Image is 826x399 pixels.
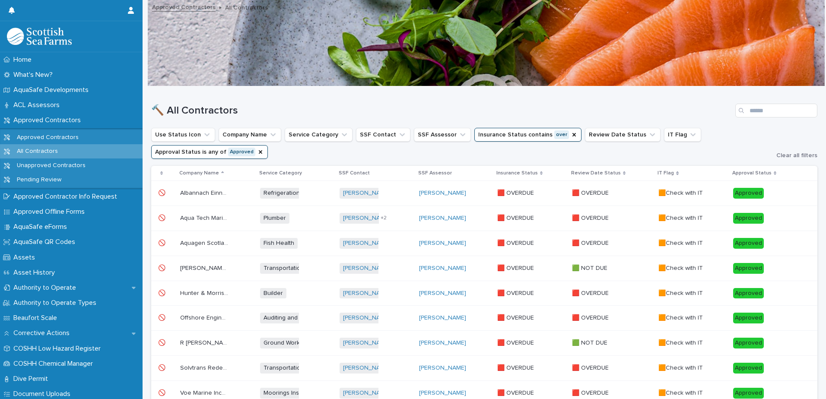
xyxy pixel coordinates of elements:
div: Approved [733,338,764,348]
p: Corrective Actions [10,329,76,337]
p: 🚫 [158,388,167,397]
button: Use Status Icon [151,128,215,142]
a: [PERSON_NAME] [419,215,466,222]
p: Approved Contractors [10,116,88,124]
span: Fish Health [260,238,298,249]
p: Solvtrans Rederi AS [180,363,230,372]
p: 🟥 OVERDUE [497,288,536,297]
p: 🟥 OVERDUE [572,388,610,397]
span: Moorings Inspections and Maintenance [260,388,376,399]
span: Transportation (Road and sea) [260,263,352,274]
p: AquaSafe QR Codes [10,238,82,246]
span: Refrigeration and Air Conditioning Services [260,188,387,199]
div: Approved [733,238,764,249]
p: Document Uploads [10,390,77,398]
p: All Contractors [10,148,65,155]
a: [PERSON_NAME] [419,190,466,197]
p: Albannach Einnseanair Ltd [180,188,230,197]
p: Aqua Tech Marine Solutions [180,213,230,222]
p: 🟥 OVERDUE [572,288,610,297]
button: Company Name [219,128,281,142]
img: bPIBxiqnSb2ggTQWdOVV [7,28,72,45]
p: AquaSafe Developments [10,86,95,94]
p: 🟧Check with IT [658,213,705,222]
a: [PERSON_NAME] [343,240,390,247]
p: 🟥 OVERDUE [497,313,536,322]
p: 🟧Check with IT [658,313,705,322]
p: 🚫 [158,188,167,197]
span: Plumber [260,213,289,224]
p: AquaSafe eForms [10,223,74,231]
p: R Garrick Agri Services [180,338,230,347]
p: 🟧Check with IT [658,238,705,247]
input: Search [735,104,817,117]
p: 🚫 [158,213,167,222]
button: Approval Status [151,145,268,159]
button: SSF Contact [356,128,410,142]
p: 🚫 [158,338,167,347]
p: 🟧Check with IT [658,288,705,297]
tr: 🚫🚫 Aqua Tech Marine SolutionsAqua Tech Marine Solutions Plumber[PERSON_NAME] +2[PERSON_NAME] 🟥 OV... [151,206,817,231]
button: SSF Assessor [414,128,471,142]
p: 🟥 OVERDUE [497,388,536,397]
a: [PERSON_NAME] [343,364,390,372]
p: Review Date Status [571,168,621,178]
tr: 🚫🚫 R [PERSON_NAME] Agri ServicesR [PERSON_NAME] Agri Services Ground Work[PERSON_NAME] [PERSON_NA... [151,331,817,356]
p: Approved Contractors [10,134,86,141]
div: Approved [733,313,764,323]
p: Offshore Engineering Ltd [180,313,230,322]
p: Pending Review [10,176,68,184]
span: + 2 [381,215,387,221]
h1: 🔨 All Contractors [151,104,732,117]
p: ACL Assessors [10,101,67,109]
p: 🟩 NOT DUE [572,263,609,272]
p: 🟧Check with IT [658,338,705,347]
a: [PERSON_NAME] [419,265,466,272]
span: Ground Work [260,338,303,348]
p: Voe Marine Incorporating Voe Marine Engineering Ltd & Voe Marine Services Ltd [180,388,230,397]
div: Approved [733,263,764,274]
p: Hunter & Morrisons Ltd [180,288,230,297]
a: [PERSON_NAME] [419,290,466,297]
p: 🟥 OVERDUE [572,363,610,372]
button: Insurance Status [474,128,581,142]
p: Service Category [259,168,302,178]
a: [PERSON_NAME] [419,389,466,397]
p: SSF Contact [339,168,370,178]
p: 🟥 OVERDUE [497,188,536,197]
tr: 🚫🚫 Offshore Engineering LtdOffshore Engineering Ltd Auditing and Certification[PERSON_NAME] [PERS... [151,306,817,331]
p: 🟥 OVERDUE [497,213,536,222]
p: 🟩 NOT DUE [572,338,609,347]
p: Aquagen Scotland Ltd [180,238,230,247]
a: [PERSON_NAME] [343,190,390,197]
div: Approved [733,213,764,224]
span: Clear all filters [776,152,817,158]
p: Assets [10,253,42,262]
p: 🟧Check with IT [658,188,705,197]
p: 🚫 [158,238,167,247]
a: [PERSON_NAME] [419,339,466,347]
p: Authority to Operate [10,284,83,292]
p: 🟥 OVERDUE [572,238,610,247]
p: What's New? [10,71,60,79]
div: Approved [733,188,764,199]
div: Approved [733,363,764,374]
p: Ben Walton Haulage [180,263,230,272]
a: [PERSON_NAME] [343,215,390,222]
p: SSF Assessor [418,168,452,178]
button: Review Date Status [585,128,661,142]
p: 🟧Check with IT [658,263,705,272]
p: Asset History [10,269,62,277]
p: 🚫 [158,313,167,322]
p: Beaufort Scale [10,314,64,322]
p: 🟥 OVERDUE [497,263,536,272]
a: [PERSON_NAME] [343,290,390,297]
span: Builder [260,288,286,299]
a: [PERSON_NAME] [419,240,466,247]
a: [PERSON_NAME] [419,364,466,372]
p: Authority to Operate Types [10,299,103,307]
button: Clear all filters [769,152,817,158]
p: Approved Contractor Info Request [10,193,124,201]
span: Auditing and Certification [260,313,336,323]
